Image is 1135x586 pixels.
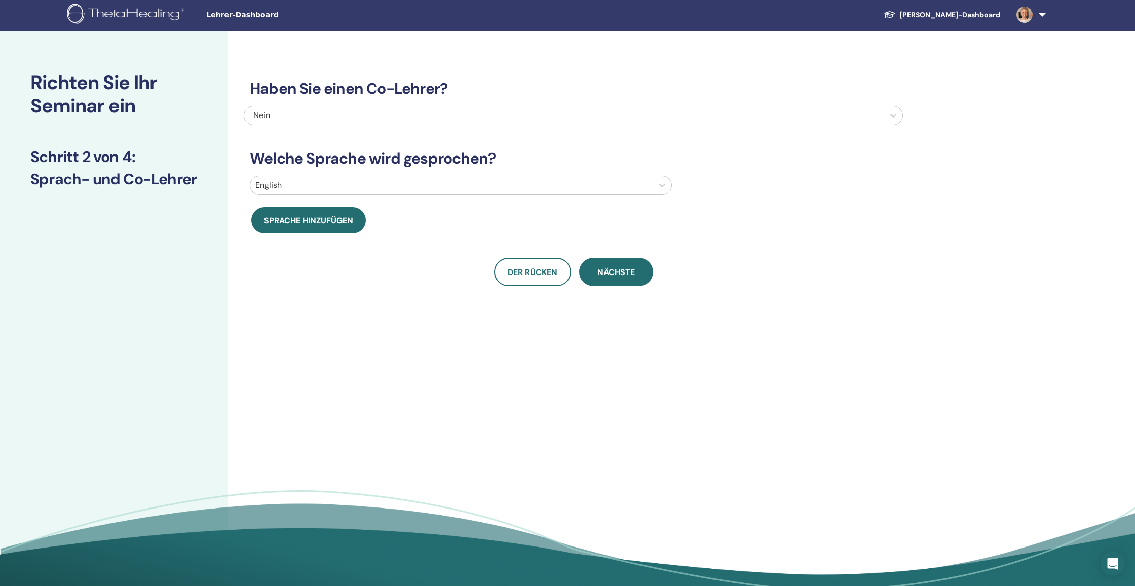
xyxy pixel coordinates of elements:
h3: Welche Sprache wird gesprochen? [244,149,903,168]
div: Open Intercom Messenger [1101,552,1125,576]
h2: Richten Sie Ihr Seminar ein [30,71,198,118]
h3: Schritt 2 von 4 : [30,148,198,166]
button: Der Rücken [494,258,571,286]
button: Sprache hinzufügen [251,207,366,233]
h3: Sprach- und Co-Lehrer [30,170,198,188]
h3: Haben Sie einen Co-Lehrer? [244,80,903,98]
img: default.jpg [1016,7,1033,23]
span: Nein [253,110,270,121]
img: graduation-cap-white.svg [884,10,896,19]
img: logo.png [67,4,188,26]
span: Lehrer-Dashboard [206,10,358,20]
span: Der Rücken [508,267,557,278]
button: Nächste [579,258,653,286]
a: [PERSON_NAME]-Dashboard [876,6,1008,24]
span: Nächste [597,267,635,278]
span: Sprache hinzufügen [264,215,353,226]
